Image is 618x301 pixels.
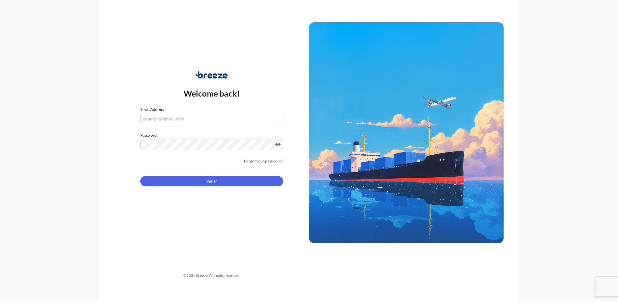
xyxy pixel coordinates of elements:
[244,158,283,164] a: Forgot your password?
[184,88,240,99] p: Welcome back!
[140,176,283,186] button: Sign In
[140,106,164,113] label: Email Address
[114,272,309,279] div: © 2025 Breeze. All rights reserved.
[140,113,283,124] input: example@gmail.com
[206,178,218,184] span: Sign In
[309,22,504,243] img: Ship illustration
[275,142,281,147] button: Show password
[140,132,283,139] label: Password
